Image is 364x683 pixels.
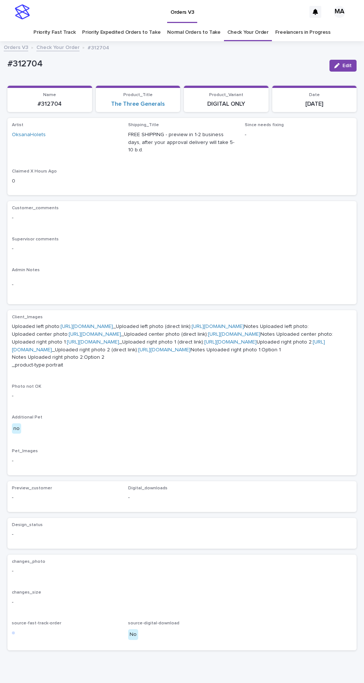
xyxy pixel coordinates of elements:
[12,123,23,127] span: Artist
[88,43,109,51] p: #312704
[12,245,352,253] p: -
[342,63,352,68] span: Edit
[12,531,119,538] p: -
[128,629,138,640] div: No
[82,24,160,41] a: Priority Expedited Orders to Take
[12,214,352,222] p: -
[12,486,52,490] span: Preview_customer
[12,177,119,185] p: 0
[245,131,352,139] p: -
[12,101,88,108] p: #312704
[309,93,320,97] span: Date
[128,131,235,154] p: FREE SHIPPING - preview in 1-2 business days, after your approval delivery will take 5-10 b.d.
[128,621,179,625] span: source-digital-download
[12,590,41,595] span: changes_size
[329,60,357,72] button: Edit
[12,494,119,502] p: -
[245,123,284,127] span: Since needs fixing
[123,93,153,97] span: Product_Title
[12,268,40,272] span: Admin Notes
[12,415,42,420] span: Additional Pet
[12,237,59,242] span: Supervisor comments
[12,392,352,400] p: -
[12,621,61,625] span: source-fast-track-order
[275,24,331,41] a: Freelancers in Progress
[15,4,30,19] img: stacker-logo-s-only.png
[12,339,325,352] a: [URL][DOMAIN_NAME]
[7,59,324,69] p: #312704
[128,494,235,502] p: -
[12,423,21,434] div: no
[69,332,121,337] a: [URL][DOMAIN_NAME]
[4,43,28,51] a: Orders V3
[138,347,191,352] a: [URL][DOMAIN_NAME]
[36,43,79,51] a: Check Your Order
[277,101,352,108] p: [DATE]
[334,6,345,18] div: MA
[12,457,352,465] p: -
[67,339,119,345] a: [URL][DOMAIN_NAME]
[12,315,43,319] span: Client_Images
[111,101,165,108] a: The Three Generals
[12,206,59,210] span: Customer_comments
[12,169,57,174] span: Claimed X Hours Ago
[43,93,56,97] span: Name
[12,598,352,606] p: -
[12,523,43,527] span: Design_status
[12,559,45,564] span: changes_photo
[128,123,159,127] span: Shipping_Title
[128,486,168,490] span: Digital_downloads
[12,323,352,369] p: Uploaded left photo: _Uploaded left photo (direct link): Notes Uploaded left photo: Uploaded cent...
[204,339,257,345] a: [URL][DOMAIN_NAME]
[12,449,38,453] span: Pet_Images
[209,93,243,97] span: Product_Variant
[33,24,75,41] a: Priority Fast Track
[227,24,269,41] a: Check Your Order
[192,324,244,329] a: [URL][DOMAIN_NAME]
[12,131,46,139] a: OksanaHolets
[188,101,264,108] p: DIGITAL ONLY
[61,324,113,329] a: [URL][DOMAIN_NAME]
[12,384,41,389] span: Photo not OK
[12,281,352,289] p: -
[208,332,260,337] a: [URL][DOMAIN_NAME]
[12,567,352,575] p: -
[167,24,221,41] a: Normal Orders to Take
